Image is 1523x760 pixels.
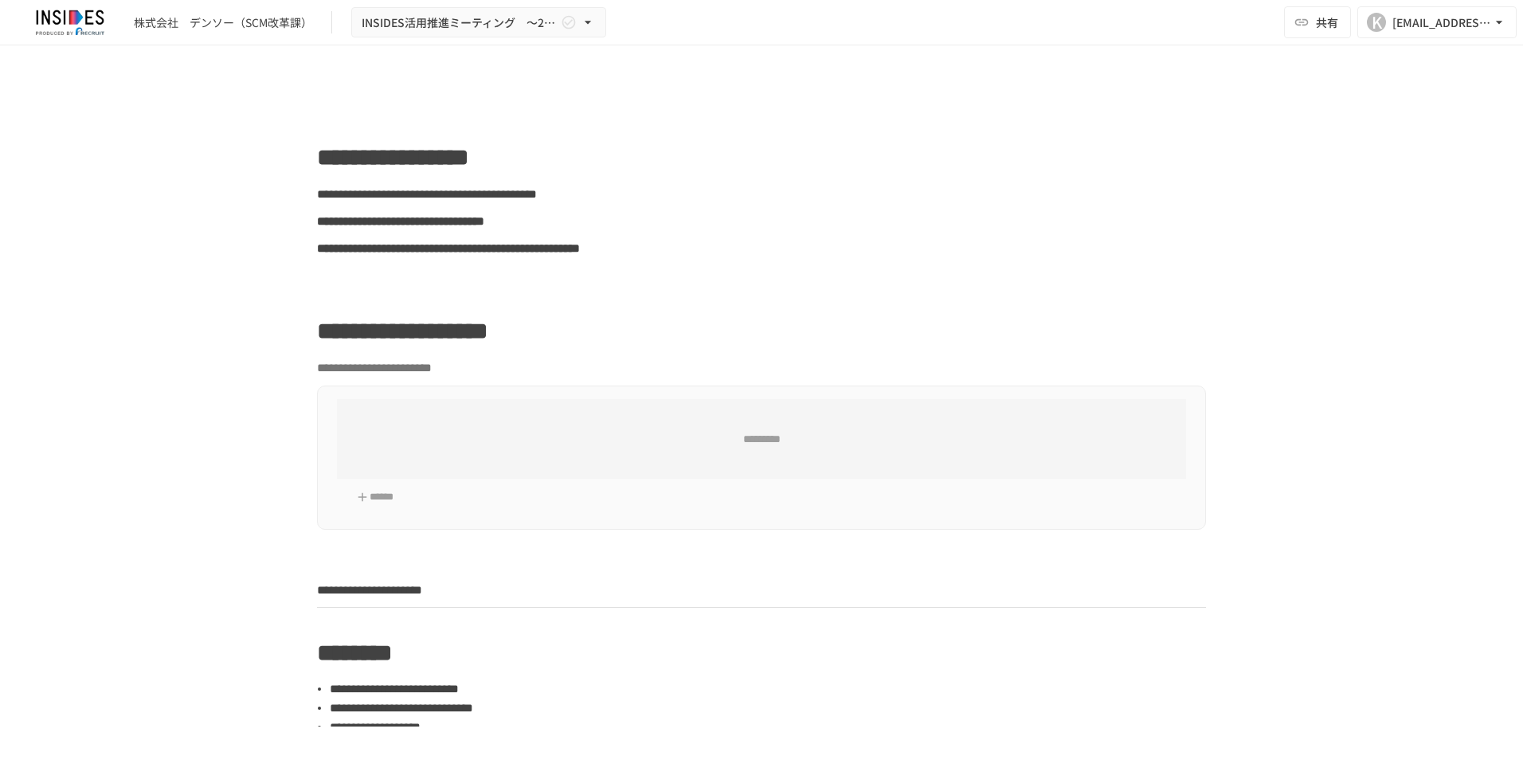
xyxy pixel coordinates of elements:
span: 共有 [1316,14,1338,31]
img: JmGSPSkPjKwBq77AtHmwC7bJguQHJlCRQfAXtnx4WuV [19,10,121,35]
span: INSIDES活用推進ミーティング ～2回目～ [362,13,558,33]
div: [EMAIL_ADDRESS][DOMAIN_NAME] [1392,13,1491,33]
div: K [1367,13,1386,32]
button: K[EMAIL_ADDRESS][DOMAIN_NAME] [1357,6,1517,38]
button: INSIDES活用推進ミーティング ～2回目～ [351,7,606,38]
div: 株式会社 デンソー（SCM改革課） [134,14,312,31]
button: 共有 [1284,6,1351,38]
